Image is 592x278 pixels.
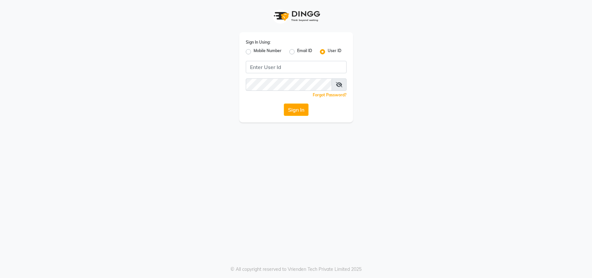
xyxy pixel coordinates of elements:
label: Mobile Number [254,48,282,56]
a: Forgot Password? [313,92,347,97]
button: Sign In [284,104,309,116]
label: Email ID [297,48,312,56]
img: logo1.svg [270,7,322,26]
label: User ID [328,48,341,56]
input: Username [246,78,332,91]
label: Sign In Using: [246,39,270,45]
input: Username [246,61,347,73]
